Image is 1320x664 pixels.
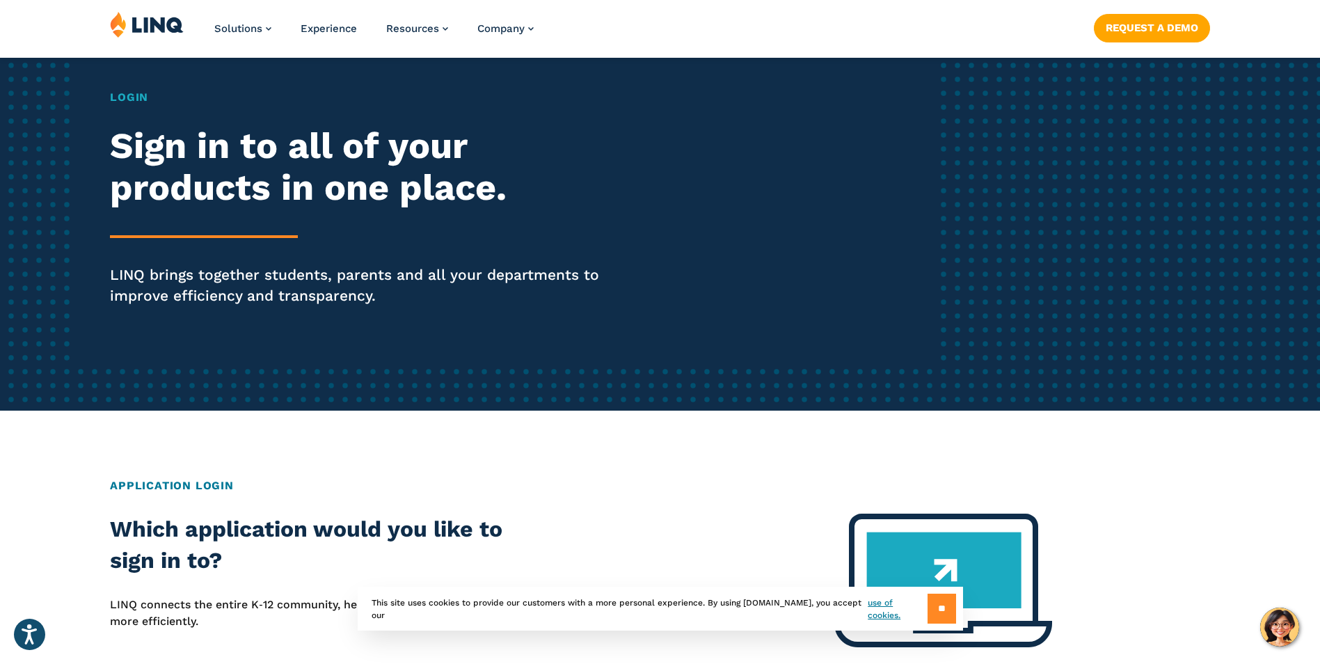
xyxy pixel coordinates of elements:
h1: Login [110,89,619,106]
a: Resources [386,22,448,35]
button: Hello, have a question? Let’s chat. [1260,608,1299,647]
a: Experience [301,22,357,35]
a: Request a Demo [1094,14,1210,42]
h2: Which application would you like to sign in to? [110,514,549,577]
div: This site uses cookies to provide our customers with a more personal experience. By using [DOMAIN... [358,587,963,631]
nav: Button Navigation [1094,11,1210,42]
a: Company [477,22,534,35]
h2: Application Login [110,477,1210,494]
img: LINQ | K‑12 Software [110,11,184,38]
span: Resources [386,22,439,35]
a: Solutions [214,22,271,35]
span: Solutions [214,22,262,35]
h2: Sign in to all of your products in one place. [110,125,619,209]
p: LINQ brings together students, parents and all your departments to improve efficiency and transpa... [110,264,619,306]
a: use of cookies. [868,596,927,622]
span: Company [477,22,525,35]
nav: Primary Navigation [214,11,534,57]
p: LINQ connects the entire K‑12 community, helping your district to work far more efficiently. [110,596,549,631]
